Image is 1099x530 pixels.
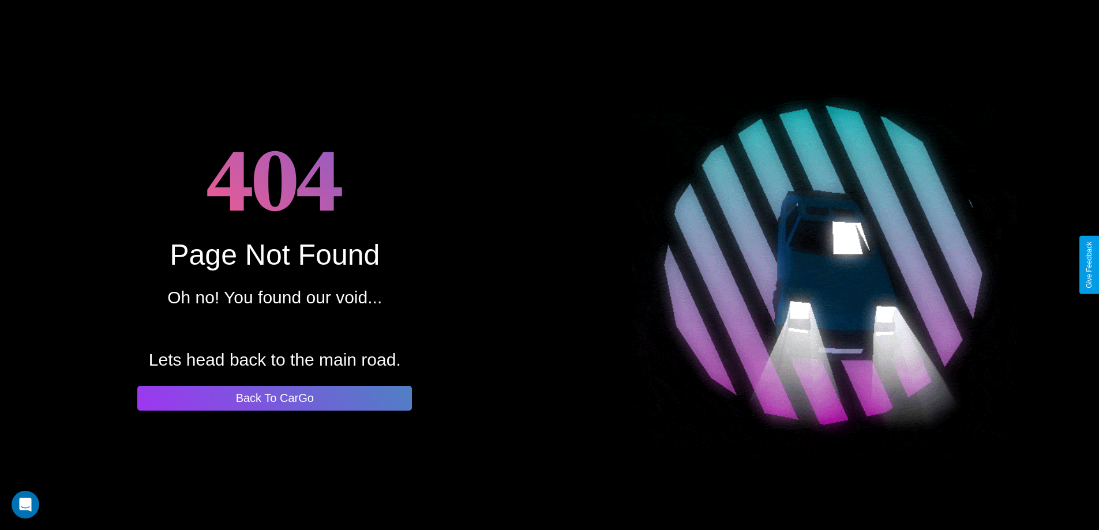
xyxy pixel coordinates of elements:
div: Page Not Found [170,238,380,272]
img: spinning car [632,73,1017,457]
button: Back To CarGo [137,386,412,411]
h1: 404 [207,120,343,238]
p: Oh no! You found our void... Lets head back to the main road. [149,282,401,375]
div: Open Intercom Messenger [12,491,39,518]
div: Give Feedback [1085,242,1093,288]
